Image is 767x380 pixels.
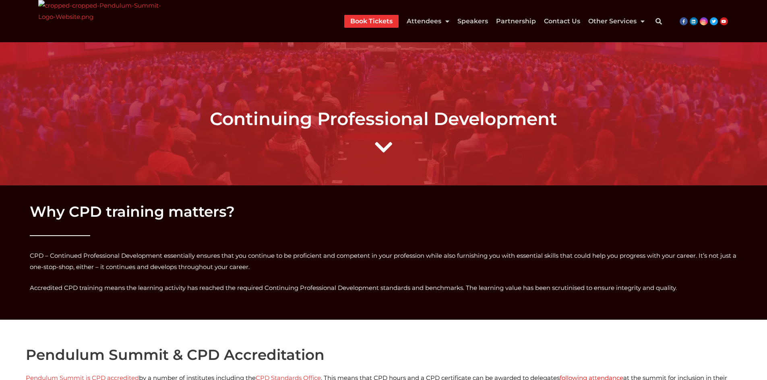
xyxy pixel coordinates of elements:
div: Search [651,13,667,29]
a: Contact Us [544,15,580,28]
a: Other Services [588,15,645,28]
a: Partnership [496,15,536,28]
a: Attendees [407,15,449,28]
nav: Menu [344,15,645,28]
a: Book Tickets [350,15,393,28]
h1: Continuing Professional Development [4,108,763,129]
a: Speakers [457,15,488,28]
h2: Pendulum Summit & CPD Accreditation [26,345,741,364]
p: CPD – Continued Professional Development essentially ensures that you continue to be proficient a... [30,250,737,273]
p: Accredited CPD training means the learning activity has reached the required Continuing Professio... [30,282,737,294]
h2: Why CPD training matters? [30,202,737,221]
